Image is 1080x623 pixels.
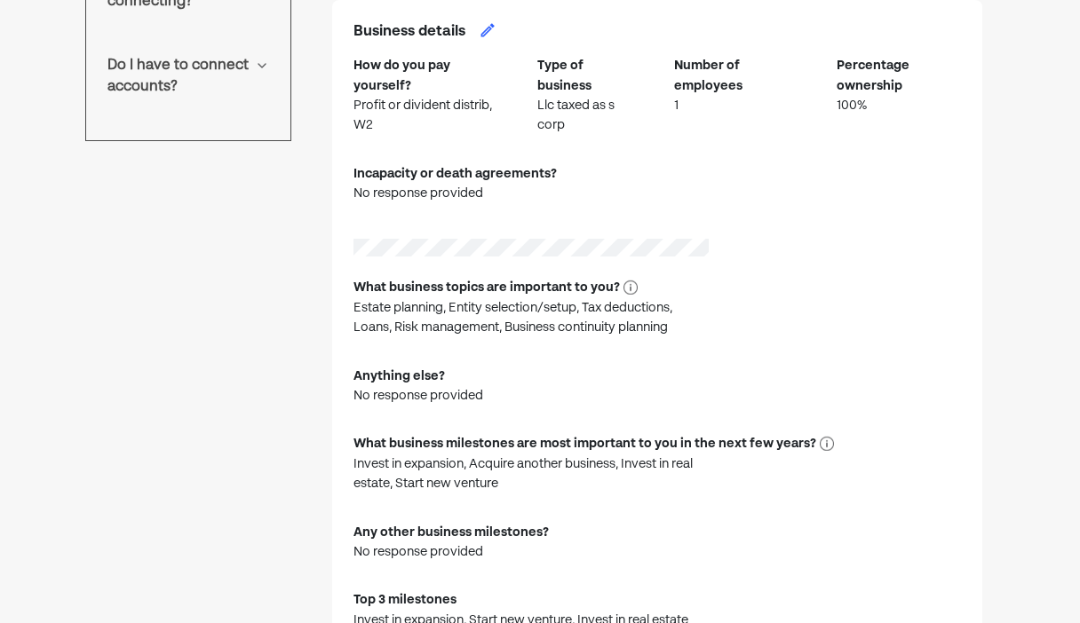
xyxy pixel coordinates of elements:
div: Invest in expansion, Acquire another business, Invest in real estate, Start new venture [353,454,709,494]
div: Number of employees [674,56,794,96]
h2: Business details [353,21,465,44]
div: What business topics are important to you? [353,278,620,297]
div: No response provided [353,386,483,406]
div: Anything else? [353,367,445,386]
div: No response provided [353,542,549,562]
div: Do I have to connect accounts? [107,55,255,98]
div: Type of business [537,56,631,96]
div: 1 [674,96,794,115]
div: Top 3 milestones [353,590,457,610]
div: 100% [837,96,961,115]
div: Incapacity or death agreements? [353,164,557,184]
div: Llc taxed as s corp [537,96,631,136]
div: Estate planning, Entity selection/setup, Tax deductions, Loans, Risk management, Business continu... [353,298,709,338]
div: Percentage ownership [837,56,961,96]
div: No response provided [353,184,557,203]
div: How do you pay yourself? [353,56,495,96]
div: Any other business milestones? [353,523,549,542]
div: What business milestones are most important to you in the next few years? [353,434,816,453]
div: Profit or divident distrib, W2 [353,96,495,136]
